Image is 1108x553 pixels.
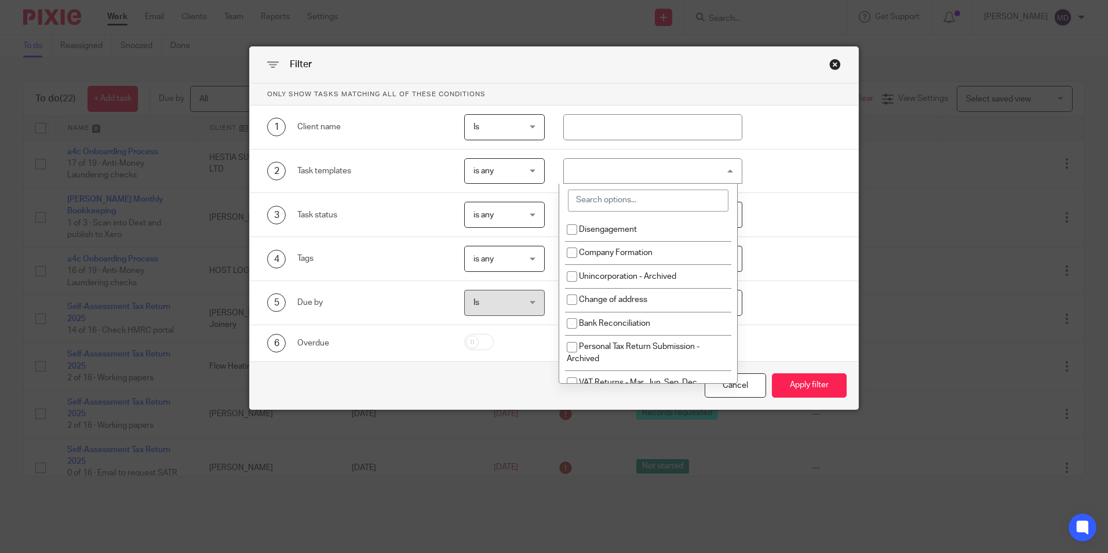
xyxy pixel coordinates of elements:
[297,121,446,133] div: Client name
[267,118,286,136] div: 1
[250,83,858,105] p: Only show tasks matching all of these conditions
[473,255,494,263] span: is any
[567,343,699,363] span: Personal Tax Return Submission - Archived
[579,319,650,328] span: Bank Reconciliation
[705,373,766,398] div: Close this dialog window
[297,253,446,264] div: Tags
[297,165,446,177] div: Task templates
[267,250,286,268] div: 4
[829,59,841,70] div: Close this dialog window
[579,249,653,257] span: Company Formation
[579,225,637,234] span: Disengagement
[579,379,697,387] span: VAT Returns - Mar, Jun, Sep, Dec
[297,209,446,221] div: Task status
[579,272,676,281] span: Unincorporation - Archived
[473,123,479,131] span: Is
[772,373,847,398] button: Apply filter
[267,293,286,312] div: 5
[568,190,728,212] input: Search options...
[473,167,494,175] span: is any
[290,60,312,69] span: Filter
[267,334,286,352] div: 6
[473,211,494,219] span: is any
[579,296,647,304] span: Change of address
[297,337,446,349] div: Overdue
[473,299,479,307] span: Is
[297,297,446,308] div: Due by
[267,206,286,224] div: 3
[267,162,286,180] div: 2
